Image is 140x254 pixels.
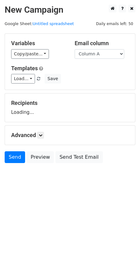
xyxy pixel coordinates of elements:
[94,20,135,27] span: Daily emails left: 50
[5,21,74,26] small: Google Sheet:
[11,132,129,139] h5: Advanced
[55,151,103,163] a: Send Test Email
[11,65,38,71] a: Templates
[45,74,61,84] button: Save
[75,40,129,47] h5: Email column
[5,5,135,15] h2: New Campaign
[27,151,54,163] a: Preview
[11,49,49,59] a: Copy/paste...
[33,21,74,26] a: Untitled spreadsheet
[11,40,65,47] h5: Variables
[5,151,25,163] a: Send
[11,74,35,84] a: Load...
[11,100,129,116] div: Loading...
[94,21,135,26] a: Daily emails left: 50
[11,100,129,106] h5: Recipients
